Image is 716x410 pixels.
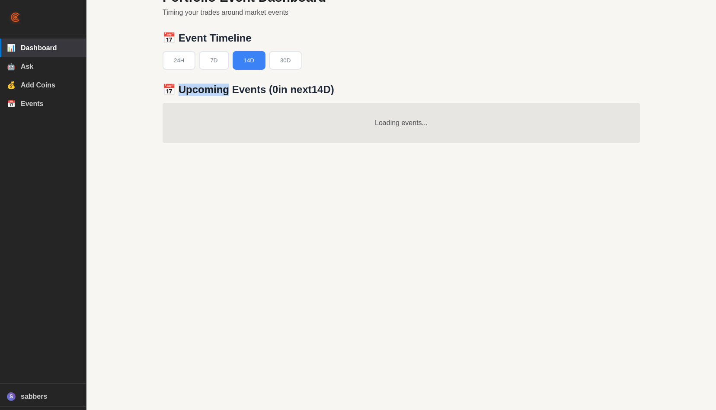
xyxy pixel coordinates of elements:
button: 30D [269,51,302,70]
h3: 📅 Upcoming Events ( 0 in next 14D ) [163,84,640,96]
img: Crust [10,12,21,23]
button: 14D [233,51,265,70]
span: sabbers [21,393,79,400]
button: 24H [163,51,195,70]
div: S [7,392,16,401]
span: 🤖 [7,62,16,71]
span: 📊 [7,44,16,52]
span: Ask [21,63,79,71]
span: 💰 [7,81,16,89]
span: 📅 [7,100,16,108]
span: Add Coins [21,81,79,89]
div: Loading events... [163,103,640,143]
span: Dashboard [21,44,79,52]
button: 7D [199,51,229,70]
span: Events [21,100,79,108]
h2: 📅 Event Timeline [163,32,640,45]
p: Timing your trades around market events [163,7,640,18]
